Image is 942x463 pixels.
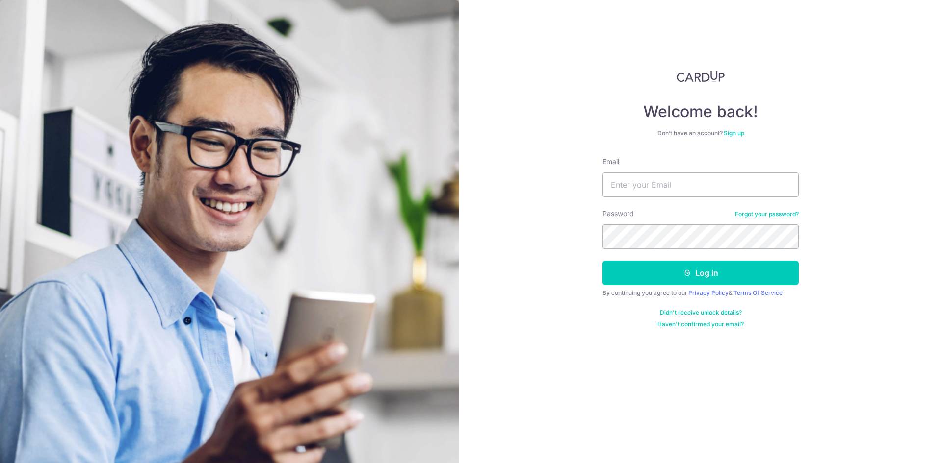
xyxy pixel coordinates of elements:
input: Enter your Email [602,172,799,197]
a: Privacy Policy [688,289,729,296]
label: Password [602,209,634,219]
a: Didn't receive unlock details? [660,309,742,317]
a: Terms Of Service [733,289,783,296]
h4: Welcome back! [602,102,799,122]
button: Log in [602,261,799,285]
a: Haven't confirmed your email? [657,320,744,328]
div: By continuing you agree to our & [602,289,799,297]
a: Sign up [724,129,744,137]
a: Forgot your password? [735,210,799,218]
img: CardUp Logo [677,71,725,82]
div: Don’t have an account? [602,129,799,137]
label: Email [602,157,619,167]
